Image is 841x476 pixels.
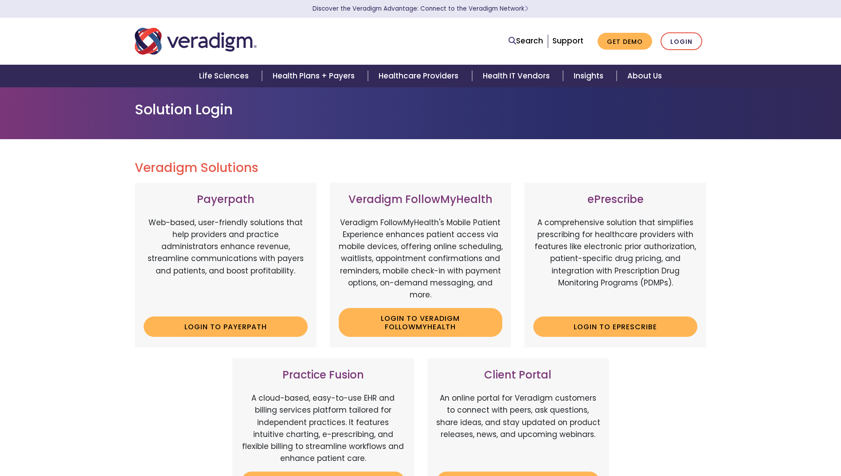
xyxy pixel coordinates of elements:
a: Login to Payerpath [144,316,308,337]
a: Health IT Vendors [472,65,563,87]
a: About Us [617,65,673,87]
a: Get Demo [598,33,652,50]
h3: Payerpath [144,193,308,206]
p: An online portal for Veradigm customers to connect with peers, ask questions, share ideas, and st... [436,392,600,464]
h2: Veradigm Solutions [135,160,707,176]
span: Learn More [524,4,528,13]
a: Health Plans + Payers [262,65,368,87]
h3: ePrescribe [533,193,697,206]
a: Login to ePrescribe [533,316,697,337]
p: Web-based, user-friendly solutions that help providers and practice administrators enhance revenu... [144,217,308,310]
p: Veradigm FollowMyHealth's Mobile Patient Experience enhances patient access via mobile devices, o... [339,217,503,301]
a: Login to Veradigm FollowMyHealth [339,308,503,337]
p: A comprehensive solution that simplifies prescribing for healthcare providers with features like ... [533,217,697,310]
a: Insights [563,65,617,87]
h3: Veradigm FollowMyHealth [339,193,503,206]
a: Life Sciences [188,65,262,87]
p: A cloud-based, easy-to-use EHR and billing services platform tailored for independent practices. ... [241,392,405,464]
a: Healthcare Providers [368,65,472,87]
a: Login [661,32,702,51]
h1: Solution Login [135,101,707,118]
a: Search [509,35,543,47]
img: Veradigm logo [135,27,257,56]
h3: Practice Fusion [241,369,405,382]
a: Discover the Veradigm Advantage: Connect to the Veradigm NetworkLearn More [313,4,528,13]
h3: Client Portal [436,369,600,382]
a: Support [552,35,583,46]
